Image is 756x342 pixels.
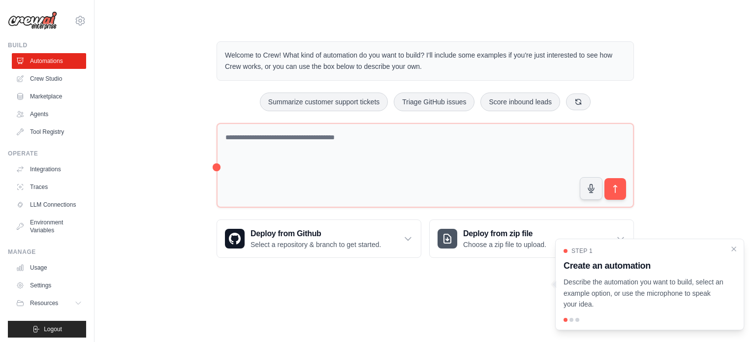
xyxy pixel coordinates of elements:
a: Settings [12,278,86,293]
a: Marketplace [12,89,86,104]
p: Choose a zip file to upload. [463,240,546,249]
button: Logout [8,321,86,338]
a: Tool Registry [12,124,86,140]
a: Automations [12,53,86,69]
div: Build [8,41,86,49]
div: Manage [8,248,86,256]
p: Describe the automation you want to build, select an example option, or use the microphone to spe... [564,277,724,310]
a: Agents [12,106,86,122]
p: Select a repository & branch to get started. [251,240,381,249]
h3: Create an automation [564,259,724,273]
span: Resources [30,299,58,307]
a: Environment Variables [12,215,86,238]
button: Score inbound leads [480,93,560,111]
button: Close walkthrough [730,245,738,253]
a: LLM Connections [12,197,86,213]
button: Summarize customer support tickets [260,93,388,111]
button: Triage GitHub issues [394,93,474,111]
h3: Deploy from Github [251,228,381,240]
a: Integrations [12,161,86,177]
button: Resources [12,295,86,311]
p: Welcome to Crew! What kind of automation do you want to build? I'll include some examples if you'... [225,50,626,72]
h3: Deploy from zip file [463,228,546,240]
div: Operate [8,150,86,157]
a: Traces [12,179,86,195]
span: Step 1 [571,247,593,255]
img: Logo [8,11,57,30]
span: Logout [44,325,62,333]
a: Usage [12,260,86,276]
a: Crew Studio [12,71,86,87]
